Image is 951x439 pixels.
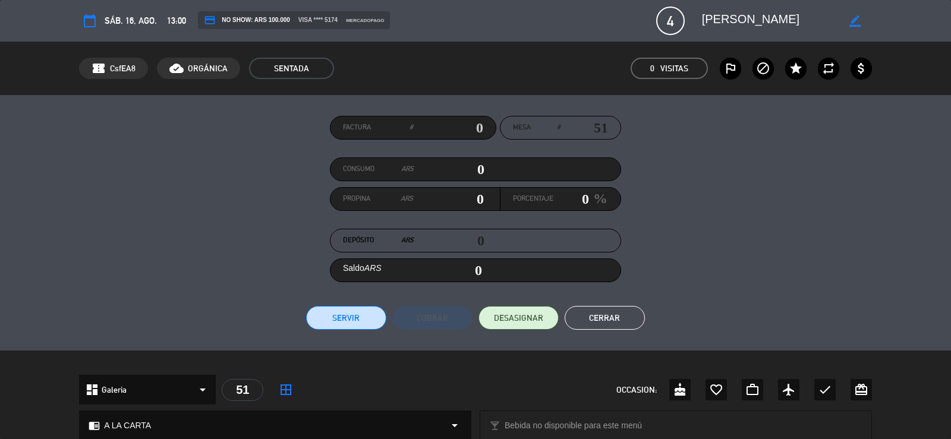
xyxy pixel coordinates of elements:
[85,383,99,397] i: dashboard
[673,383,687,397] i: cake
[589,187,607,210] em: %
[343,122,413,134] label: Factura
[789,61,803,75] i: star
[709,383,723,397] i: favorite_border
[79,10,100,31] button: calendar_today
[553,190,589,208] input: 0
[169,61,184,75] i: cloud_done
[854,61,868,75] i: attach_money
[650,62,654,75] span: 0
[505,419,642,432] span: Bebida no disponible para este menú
[104,419,151,432] span: A LA CARTA
[413,119,483,137] input: 0
[723,61,738,75] i: outlined_flag
[557,122,560,134] em: #
[306,306,386,330] button: Servir
[364,263,382,273] em: ARS
[204,14,216,26] i: credit_card
[110,62,136,75] span: CsfEA8
[105,14,157,28] span: sáb. 16, ago.
[401,193,413,205] em: ARS
[854,383,868,397] i: card_giftcard
[343,261,382,275] label: Saldo
[660,62,688,75] em: Visitas
[83,14,97,28] i: calendar_today
[279,383,293,397] i: border_all
[448,418,462,432] i: arrow_drop_down
[818,383,832,397] i: check
[560,119,608,137] input: number
[821,61,836,75] i: repeat
[489,420,500,431] i: local_bar
[782,383,796,397] i: airplanemode_active
[401,163,414,175] em: ARS
[392,306,473,330] button: Cobrar
[849,15,861,27] i: border_color
[401,235,414,247] em: ARS
[478,306,559,330] button: DESASIGNAR
[494,312,543,324] span: DESASIGNAR
[343,193,414,205] label: Propina
[756,61,770,75] i: block
[616,383,657,397] span: OCCASION:
[92,61,106,75] span: confirmation_number
[343,163,414,175] label: Consumo
[343,235,414,247] label: Depósito
[565,306,645,330] button: Cerrar
[204,14,289,26] span: NO SHOW: ARS 100.000
[89,420,100,431] i: chrome_reader_mode
[414,160,484,178] input: 0
[513,193,553,205] label: Porcentaje
[196,383,210,397] i: arrow_drop_down
[222,379,263,401] div: 51
[513,122,531,134] span: Mesa
[346,17,384,24] span: mercadopago
[249,58,334,79] span: SENTADA
[413,190,484,208] input: 0
[188,62,228,75] span: ORGÁNICA
[656,7,685,35] span: 4
[102,383,127,397] span: Galeria
[167,14,186,28] span: 13:00
[745,383,760,397] i: work_outline
[410,122,413,134] em: #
